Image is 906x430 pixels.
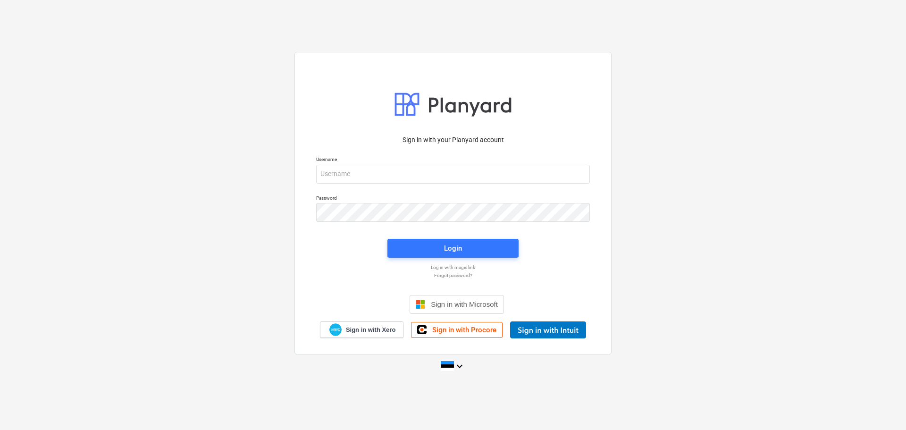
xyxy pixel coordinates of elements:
button: Login [387,239,519,258]
span: Sign in with Xero [346,326,395,334]
span: Sign in with Procore [432,326,496,334]
p: Username [316,156,590,164]
div: Login [444,242,462,254]
img: Xero logo [329,323,342,336]
a: Sign in with Xero [320,321,404,338]
a: Forgot password? [311,272,595,278]
i: keyboard_arrow_down [454,361,465,372]
a: Log in with magic link [311,264,595,270]
p: Password [316,195,590,203]
img: Microsoft logo [416,300,425,309]
p: Sign in with your Planyard account [316,135,590,145]
span: Sign in with Microsoft [431,300,498,308]
input: Username [316,165,590,184]
a: Sign in with Procore [411,322,503,338]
